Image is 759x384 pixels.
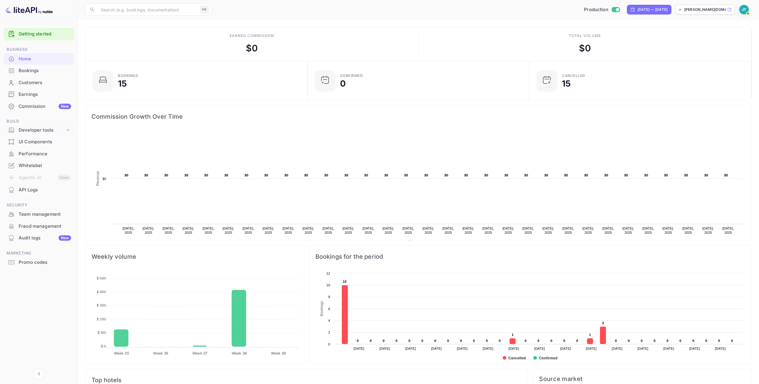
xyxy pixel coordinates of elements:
[5,5,53,14] img: LiteAPI logo
[59,235,71,241] div: New
[97,4,197,16] input: Search (e.g. bookings, documentation)
[602,321,604,325] text: 3
[232,351,247,355] tspan: Week 38
[667,339,668,343] text: 0
[4,77,74,89] div: Customers
[604,173,608,177] text: $0
[624,173,628,177] text: $0
[612,347,622,350] text: [DATE]
[641,339,643,343] text: 0
[457,347,468,350] text: [DATE]
[328,307,330,311] text: 6
[550,339,552,343] text: 0
[562,227,574,234] text: [DATE], 2025
[4,46,74,53] span: Business
[523,227,534,234] text: [DATE], 2025
[143,227,154,234] text: [DATE], 2025
[684,173,688,177] text: $0
[122,227,134,234] text: [DATE], 2025
[692,339,694,343] text: 0
[637,347,648,350] text: [DATE]
[705,339,707,343] text: 0
[584,6,608,13] span: Production
[230,33,274,38] div: Earned commission
[97,303,106,307] tspan: $ 300
[379,347,390,350] text: [DATE]
[340,74,363,78] div: Confirmed
[539,375,745,382] span: Source market
[4,184,74,196] div: API Logs
[544,173,548,177] text: $0
[101,344,106,348] tspan: $ 0
[447,339,449,343] text: 0
[328,331,330,334] text: 2
[326,283,330,287] text: 10
[654,339,655,343] text: 0
[562,74,585,78] div: CANCELLED
[562,79,571,88] div: 15
[246,41,258,55] div: $ 0
[4,136,74,148] div: UI Components
[4,125,74,136] div: Developer tools
[405,347,416,350] text: [DATE]
[462,227,474,234] text: [DATE], 2025
[323,227,334,234] text: [DATE], 2025
[19,79,71,86] div: Customers
[4,250,74,257] span: Marketing
[622,227,634,234] text: [DATE], 2025
[679,339,681,343] text: 0
[4,89,74,100] a: Earnings
[524,173,528,177] text: $0
[525,339,526,343] text: 0
[326,272,330,275] text: 12
[4,77,74,88] a: Customers
[460,339,462,343] text: 0
[19,103,71,110] div: Commission
[644,173,648,177] text: $0
[304,173,308,177] text: $0
[164,173,168,177] text: $0
[203,227,214,234] text: [DATE], 2025
[382,227,394,234] text: [DATE], 2025
[444,173,448,177] text: $0
[4,118,74,125] span: Build
[19,187,71,194] div: API Logs
[4,65,74,77] div: Bookings
[328,343,330,346] text: 0
[282,227,294,234] text: [DATE], 2025
[483,347,493,350] text: [DATE]
[19,151,71,157] div: Performance
[689,347,700,350] text: [DATE]
[684,7,726,12] p: [PERSON_NAME][DOMAIN_NAME]...
[118,74,138,78] div: Bookings
[328,295,330,299] text: 8
[118,79,127,88] div: 15
[223,227,234,234] text: [DATE], 2025
[504,173,508,177] text: $0
[102,177,106,181] text: $0
[185,173,188,177] text: $0
[97,290,106,294] tspan: $ 400
[4,257,74,268] div: Promo codes
[704,173,708,177] text: $0
[97,276,106,280] tspan: $ 500
[4,221,74,232] div: Fraud management
[19,67,71,74] div: Bookings
[408,339,410,343] text: 0
[324,173,328,177] text: $0
[542,227,554,234] text: [DATE], 2025
[473,339,475,343] text: 0
[354,347,364,350] text: [DATE]
[569,33,601,38] div: Total volume
[370,339,372,343] text: 0
[182,227,194,234] text: [DATE], 2025
[345,173,348,177] text: $0
[163,227,174,234] text: [DATE], 2025
[434,339,436,343] text: 0
[402,227,414,234] text: [DATE], 2025
[319,301,324,316] text: Bookings
[560,347,571,350] text: [DATE]
[739,5,749,14] img: Julian Tabaku
[19,259,71,266] div: Promo codes
[4,148,74,160] div: Performance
